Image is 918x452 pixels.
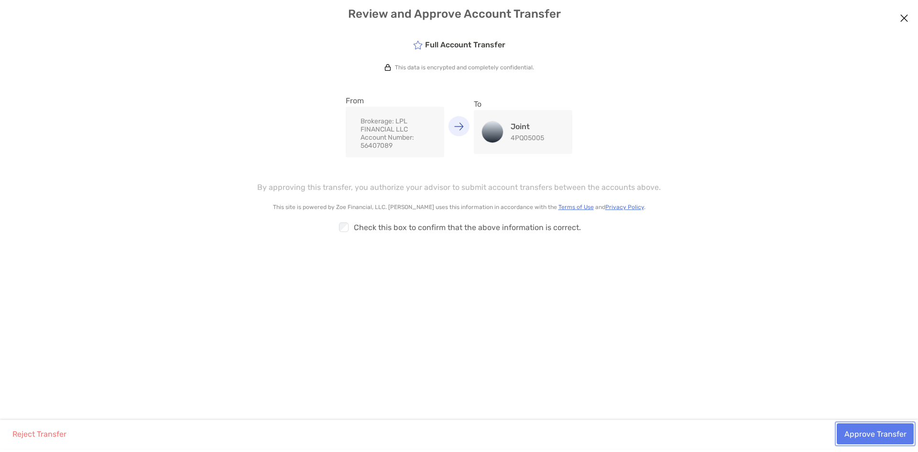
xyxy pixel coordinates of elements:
[9,7,910,21] h4: Review and Approve Account Transfer
[361,133,437,150] p: 56407089
[558,204,594,210] a: Terms of Use
[395,64,534,71] p: This data is encrypted and completely confidential.
[482,121,503,143] img: Joint
[361,117,394,125] span: Brokerage:
[474,98,572,110] p: To
[384,64,391,71] img: icon lock
[257,181,661,193] p: By approving this transfer, you authorize your advisor to submit account transfers between the ac...
[361,117,437,133] p: LPL FINANCIAL LLC
[143,216,775,238] div: Check this box to confirm that the above information is correct.
[511,122,544,131] h4: Joint
[413,40,505,50] h5: Full Account Transfer
[5,423,74,444] button: Reject Transfer
[346,95,444,107] p: From
[143,204,775,210] p: This site is powered by Zoe Financial, LLC. [PERSON_NAME] uses this information in accordance wit...
[605,204,644,210] a: Privacy Policy
[361,133,414,142] span: Account Number:
[897,11,911,26] button: Close modal
[837,423,914,444] button: Approve Transfer
[511,134,544,142] p: 4PQ05005
[454,122,464,130] img: Icon arrow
